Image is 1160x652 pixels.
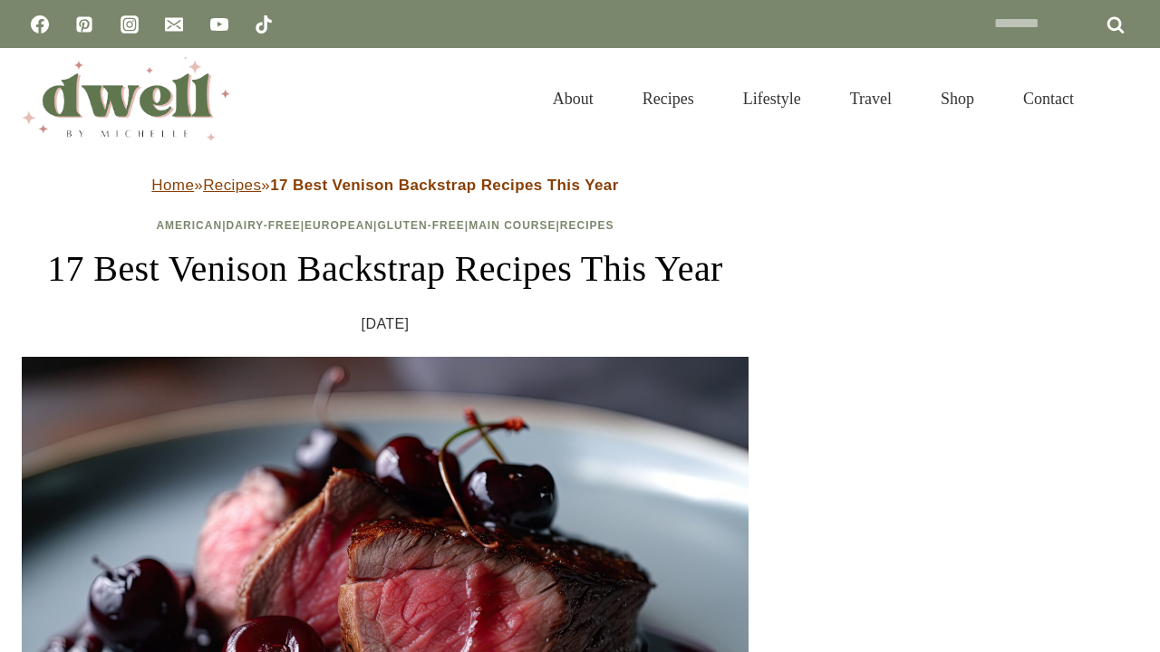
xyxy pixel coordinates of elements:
[528,67,1098,130] nav: Primary Navigation
[66,6,102,43] a: Pinterest
[22,57,230,140] img: DWELL by michelle
[826,67,916,130] a: Travel
[560,219,614,232] a: Recipes
[201,6,237,43] a: YouTube
[1107,83,1138,114] button: View Search Form
[22,6,58,43] a: Facebook
[377,219,464,232] a: Gluten-Free
[156,219,222,232] a: American
[111,6,148,43] a: Instagram
[528,67,618,130] a: About
[22,242,749,296] h1: 17 Best Venison Backstrap Recipes This Year
[469,219,556,232] a: Main Course
[156,219,614,232] span: | | | | |
[999,67,1098,130] a: Contact
[719,67,826,130] a: Lifestyle
[916,67,999,130] a: Shop
[151,177,618,194] span: » »
[226,219,300,232] a: Dairy-Free
[618,67,719,130] a: Recipes
[151,177,194,194] a: Home
[246,6,282,43] a: TikTok
[362,311,410,338] time: [DATE]
[304,219,373,232] a: European
[270,177,618,194] strong: 17 Best Venison Backstrap Recipes This Year
[203,177,261,194] a: Recipes
[156,6,192,43] a: Email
